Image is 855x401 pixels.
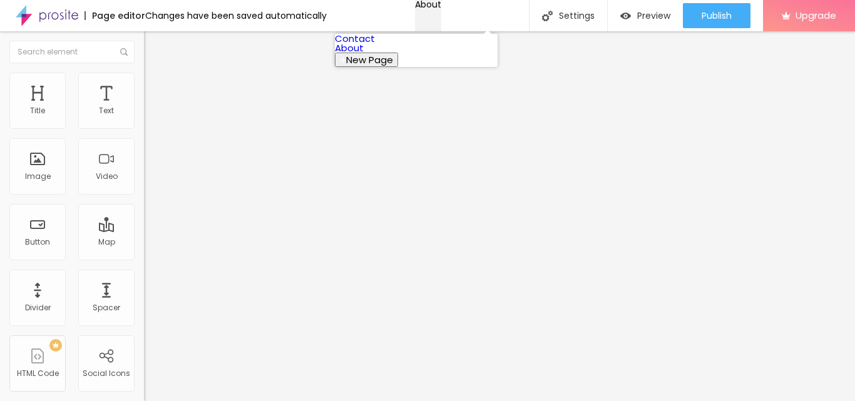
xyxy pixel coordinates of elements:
[120,48,128,56] img: Icone
[25,238,50,246] div: Button
[637,11,670,21] span: Preview
[17,369,59,378] div: HTML Code
[99,106,114,115] div: Text
[335,41,364,54] a: About
[542,11,553,21] img: Icone
[30,106,45,115] div: Title
[608,3,683,28] button: Preview
[93,303,120,312] div: Spacer
[25,172,51,181] div: Image
[144,31,855,401] iframe: Editor
[83,369,130,378] div: Social Icons
[683,3,750,28] button: Publish
[96,172,118,181] div: Video
[796,10,836,21] span: Upgrade
[145,11,327,20] div: Changes have been saved automatically
[620,11,631,21] img: view-1.svg
[84,11,145,20] div: Page editor
[25,303,51,312] div: Divider
[346,53,393,66] span: New Page
[335,53,398,67] button: New Page
[9,41,135,63] input: Search element
[335,32,375,45] a: Contact
[98,238,115,246] div: Map
[702,11,732,21] span: Publish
